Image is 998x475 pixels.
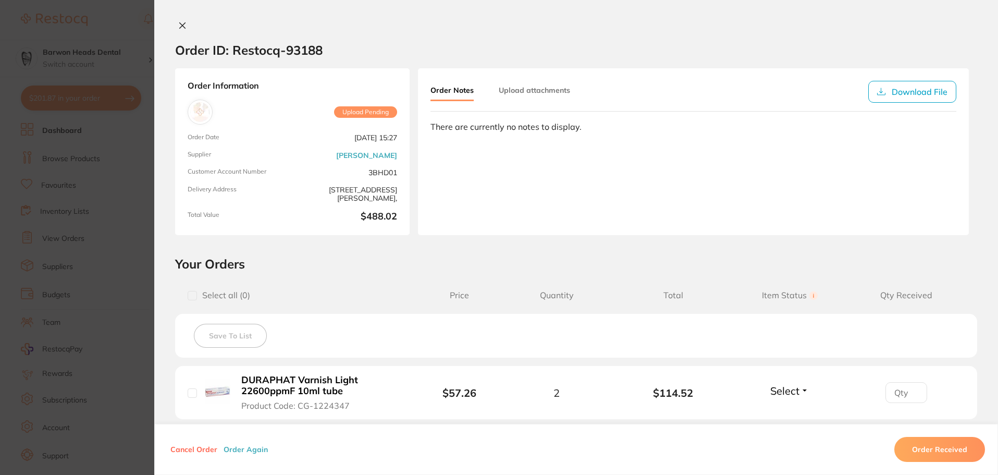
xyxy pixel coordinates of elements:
span: Item Status [732,290,848,300]
span: Customer Account Number [188,168,288,177]
button: Save To List [194,324,267,348]
span: Total Value [188,211,288,223]
input: Qty [885,382,927,403]
b: $114.52 [615,387,732,399]
span: 2 [553,387,560,399]
span: Quantity [498,290,615,300]
span: Price [421,290,498,300]
a: [PERSON_NAME] [336,151,397,160]
span: Product Code: CG-1224347 [241,401,350,410]
span: [DATE] 15:27 [297,133,397,142]
span: Qty Received [848,290,965,300]
b: DURAPHAT Varnish Light 22600ppmF 10ml tube [241,375,402,396]
span: Delivery Address [188,186,288,203]
button: Select [767,384,812,397]
div: There are currently no notes to display. [430,122,956,131]
span: [STREET_ADDRESS][PERSON_NAME], [297,186,397,203]
button: DURAPHAT Varnish Light 22600ppmF 10ml tube Product Code: CG-1224347 [238,374,405,411]
button: Download File [868,81,956,103]
h2: Order ID: Restocq- 93188 [175,42,323,58]
b: $488.02 [297,211,397,223]
button: Order Received [894,437,985,462]
span: Select [770,384,799,397]
button: Order Notes [430,81,474,101]
b: $57.26 [442,386,476,399]
span: 3BHD01 [297,168,397,177]
strong: Order Information [188,81,397,91]
span: Upload Pending [334,106,397,118]
span: Total [615,290,732,300]
h2: Your Orders [175,256,977,272]
button: Upload attachments [499,81,570,100]
span: Select all ( 0 ) [197,290,250,300]
img: DURAPHAT Varnish Light 22600ppmF 10ml tube [205,379,230,405]
span: Supplier [188,151,288,160]
span: Order Date [188,133,288,142]
button: Cancel Order [167,445,220,454]
button: Order Again [220,445,271,454]
img: Henry Schein Halas [190,102,210,122]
